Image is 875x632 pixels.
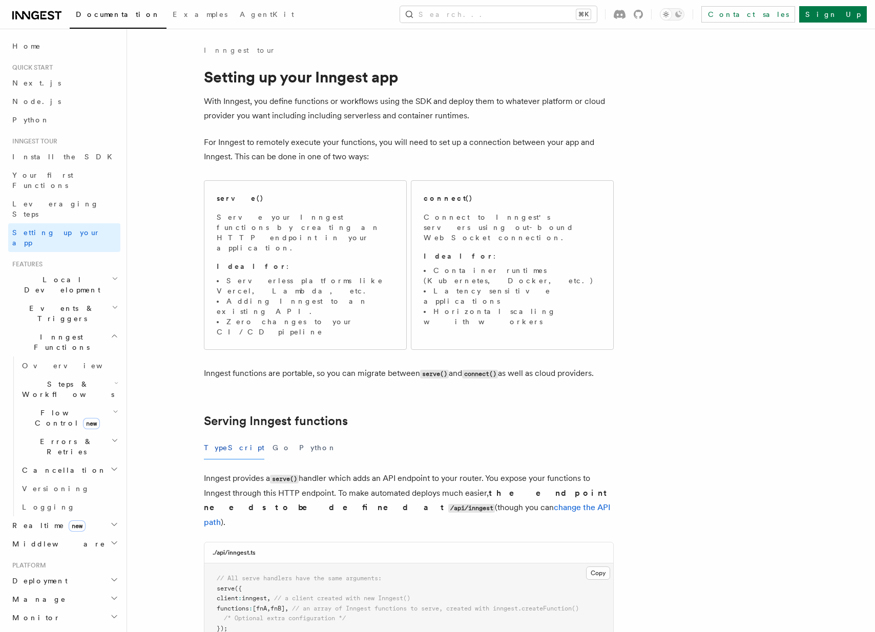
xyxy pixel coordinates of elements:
[235,585,242,592] span: ({
[18,498,120,516] a: Logging
[267,595,270,602] span: ,
[8,195,120,223] a: Leveraging Steps
[217,625,227,632] span: });
[8,270,120,299] button: Local Development
[22,503,75,511] span: Logging
[18,436,111,457] span: Errors & Retries
[411,180,614,350] a: connect()Connect to Inngest's servers using out-bound WebSocket connection.Ideal for:Container ru...
[8,332,111,352] span: Inngest Functions
[18,465,107,475] span: Cancellation
[204,414,348,428] a: Serving Inngest functions
[217,585,235,592] span: serve
[8,37,120,55] a: Home
[217,595,238,602] span: client
[217,317,394,337] li: Zero changes to your CI/CD pipeline
[224,615,346,622] span: /* Optional extra configuration */
[204,180,407,350] a: serve()Serve your Inngest functions by creating an HTTP endpoint in your application.Ideal for:Se...
[285,605,288,612] span: ,
[8,594,66,604] span: Manage
[270,605,285,612] span: fnB]
[204,366,614,381] p: Inngest functions are portable, so you can migrate between and as well as cloud providers.
[8,561,46,570] span: Platform
[166,3,234,28] a: Examples
[204,436,264,459] button: TypeScript
[217,296,394,317] li: Adding Inngest to an existing API.
[420,370,449,378] code: serve()
[12,171,73,189] span: Your first Functions
[12,153,118,161] span: Install the SDK
[8,275,112,295] span: Local Development
[69,520,86,532] span: new
[424,306,601,327] li: Horizontal scaling with workers
[8,590,120,608] button: Manage
[22,362,128,370] span: Overview
[576,9,591,19] kbd: ⌘K
[22,484,90,493] span: Versioning
[217,575,382,582] span: // All serve handlers have the same arguments:
[8,137,57,145] span: Inngest tour
[424,193,473,203] h2: connect()
[249,605,253,612] span: :
[18,461,120,479] button: Cancellation
[8,64,53,72] span: Quick start
[400,6,597,23] button: Search...⌘K
[8,356,120,516] div: Inngest Functions
[462,370,498,378] code: connect()
[12,41,41,51] span: Home
[12,116,50,124] span: Python
[234,3,300,28] a: AgentKit
[12,79,61,87] span: Next.js
[273,436,291,459] button: Go
[8,111,120,129] a: Python
[799,6,867,23] a: Sign Up
[217,193,264,203] h2: serve()
[424,265,601,286] li: Container runtimes (Kubernetes, Docker, etc.)
[18,356,120,375] a: Overview
[299,436,337,459] button: Python
[292,605,579,612] span: // an array of Inngest functions to serve, created with inngest.createFunction()
[173,10,227,18] span: Examples
[204,135,614,164] p: For Inngest to remotely execute your functions, you will need to set up a connection between your...
[18,404,120,432] button: Flow Controlnew
[8,166,120,195] a: Your first Functions
[660,8,684,20] button: Toggle dark mode
[204,471,614,530] p: Inngest provides a handler which adds an API endpoint to your router. You expose your functions t...
[18,375,120,404] button: Steps & Workflows
[8,299,120,328] button: Events & Triggers
[70,3,166,29] a: Documentation
[213,549,256,557] h3: ./api/inngest.ts
[204,68,614,86] h1: Setting up your Inngest app
[18,479,120,498] a: Versioning
[448,504,495,513] code: /api/inngest
[204,94,614,123] p: With Inngest, you define functions or workflows using the SDK and deploy them to whatever platfor...
[238,595,242,602] span: :
[12,228,100,247] span: Setting up your app
[8,74,120,92] a: Next.js
[204,45,276,55] a: Inngest tour
[8,520,86,531] span: Realtime
[18,379,114,399] span: Steps & Workflows
[18,408,113,428] span: Flow Control
[8,613,60,623] span: Monitor
[8,303,112,324] span: Events & Triggers
[242,595,267,602] span: inngest
[253,605,267,612] span: [fnA
[8,148,120,166] a: Install the SDK
[217,212,394,253] p: Serve your Inngest functions by creating an HTTP endpoint in your application.
[424,251,601,261] p: :
[18,432,120,461] button: Errors & Retries
[217,261,394,271] p: :
[12,97,61,106] span: Node.js
[586,566,610,580] button: Copy
[217,605,249,612] span: functions
[424,286,601,306] li: Latency sensitive applications
[8,516,120,535] button: Realtimenew
[424,212,601,243] p: Connect to Inngest's servers using out-bound WebSocket connection.
[8,328,120,356] button: Inngest Functions
[217,262,286,270] strong: Ideal for
[8,572,120,590] button: Deployment
[267,605,270,612] span: ,
[8,260,43,268] span: Features
[8,535,120,553] button: Middleware
[701,6,795,23] a: Contact sales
